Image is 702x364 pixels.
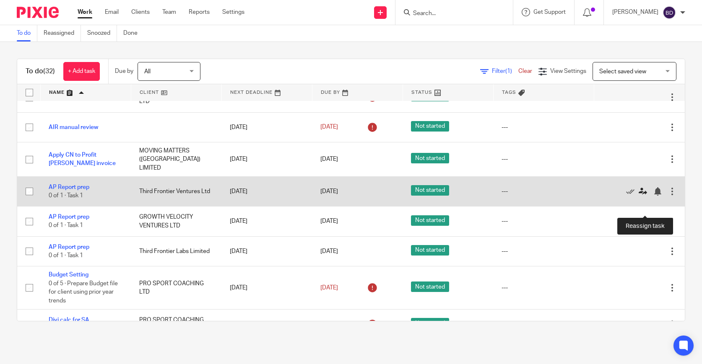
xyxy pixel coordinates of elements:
span: Filter [492,68,518,74]
div: --- [502,187,586,196]
div: --- [502,123,586,132]
td: GROWTH VELOCITY VENTURES LTD [131,207,221,236]
span: [DATE] [320,218,338,224]
span: Not started [411,318,449,328]
div: --- [502,155,586,163]
td: [DATE] [221,142,312,176]
span: (1) [505,68,512,74]
span: Get Support [533,9,566,15]
a: Clients [131,8,150,16]
a: Mark as done [626,187,639,196]
h1: To do [26,67,55,76]
td: [DATE] [221,176,312,206]
a: Clear [518,68,532,74]
img: Pixie [17,7,59,18]
span: [DATE] [320,285,338,291]
p: [PERSON_NAME] [612,8,658,16]
a: Reassigned [44,25,81,41]
td: [DATE] [221,207,312,236]
span: Not started [411,121,449,132]
span: Not started [411,185,449,196]
a: AP Report prep [49,184,89,190]
span: 0 of 1 · Task 1 [49,193,83,199]
span: Not started [411,281,449,292]
span: Not started [411,245,449,256]
a: Email [105,8,119,16]
span: All [144,69,151,75]
input: Search [412,10,488,18]
p: Due by [115,67,133,75]
td: Third Frontier Labs Limited [131,236,221,266]
span: [DATE] [320,248,338,254]
td: [DATE] [221,236,312,266]
a: Snoozed [87,25,117,41]
a: + Add task [63,62,100,81]
a: Work [78,8,92,16]
a: AIR manual review [49,124,98,130]
a: Reports [189,8,210,16]
td: MOVING MATTERS ([GEOGRAPHIC_DATA]) LIMITED [131,142,221,176]
a: Divi calc for SA [49,317,89,323]
td: Third Frontier Ventures Ltd [131,176,221,206]
span: [DATE] [320,124,338,130]
div: --- [502,217,586,225]
a: Settings [222,8,244,16]
span: (32) [43,68,55,75]
span: 0 of 5 · Prepare Budget file for client using prior year trends [49,281,118,304]
td: [DATE] [221,266,312,310]
a: To do [17,25,37,41]
a: Budget Setting [49,272,88,278]
a: Done [123,25,144,41]
span: [DATE] [320,188,338,194]
td: [DATE] [221,112,312,142]
td: PRO SPORT COACHING LTD [131,266,221,310]
span: Select saved view [599,69,646,75]
a: AP Report prep [49,214,89,220]
div: --- [502,247,586,256]
img: svg%3E [663,6,676,19]
span: 0 of 1 · Task 1 [49,223,83,229]
span: Not started [411,153,449,163]
a: Team [162,8,176,16]
a: AP Report prep [49,244,89,250]
span: 0 of 1 · Task 1 [49,253,83,258]
span: [DATE] [320,156,338,162]
span: Tags [502,90,516,95]
div: --- [502,320,586,328]
span: Not started [411,215,449,226]
td: [DATE] [221,310,312,339]
div: --- [502,284,586,292]
td: PRO SPORT COACHING LTD [131,310,221,339]
a: Apply CN to Profit [PERSON_NAME] invoice [49,152,116,166]
span: View Settings [550,68,586,74]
